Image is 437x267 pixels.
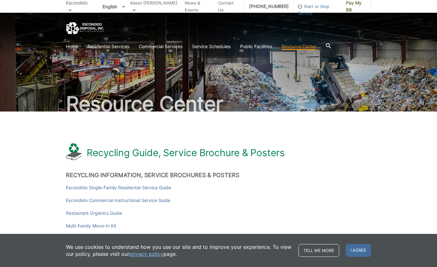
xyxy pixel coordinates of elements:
[66,222,116,229] a: Multi-Family Move-In Kit
[66,22,104,35] a: EDCD logo. Return to the homepage.
[129,250,163,257] a: privacy policy
[139,43,183,50] a: Commercial Services
[66,184,171,191] a: Escondido Single-Family Residential Service Guide
[66,210,122,217] a: Restaurant Organics Guide
[240,43,272,50] a: Public Facilities
[87,147,285,158] h1: Recycling Guide, Service Brochure & Posters
[282,43,316,50] a: Resource Center
[192,43,231,50] a: Service Schedules
[346,244,371,257] span: I agree
[66,197,170,204] a: Escondido Commercial Instructional Service Guide
[66,172,371,179] h2: Recycling Information, Service Brochures & Posters
[66,243,292,257] p: We use cookies to understand how you use our site and to improve your experience. To view our pol...
[298,244,339,257] a: Tell me more
[66,94,371,114] h2: Resource Center
[66,43,78,50] a: Home
[88,43,129,50] a: Residential Services
[98,1,130,12] span: English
